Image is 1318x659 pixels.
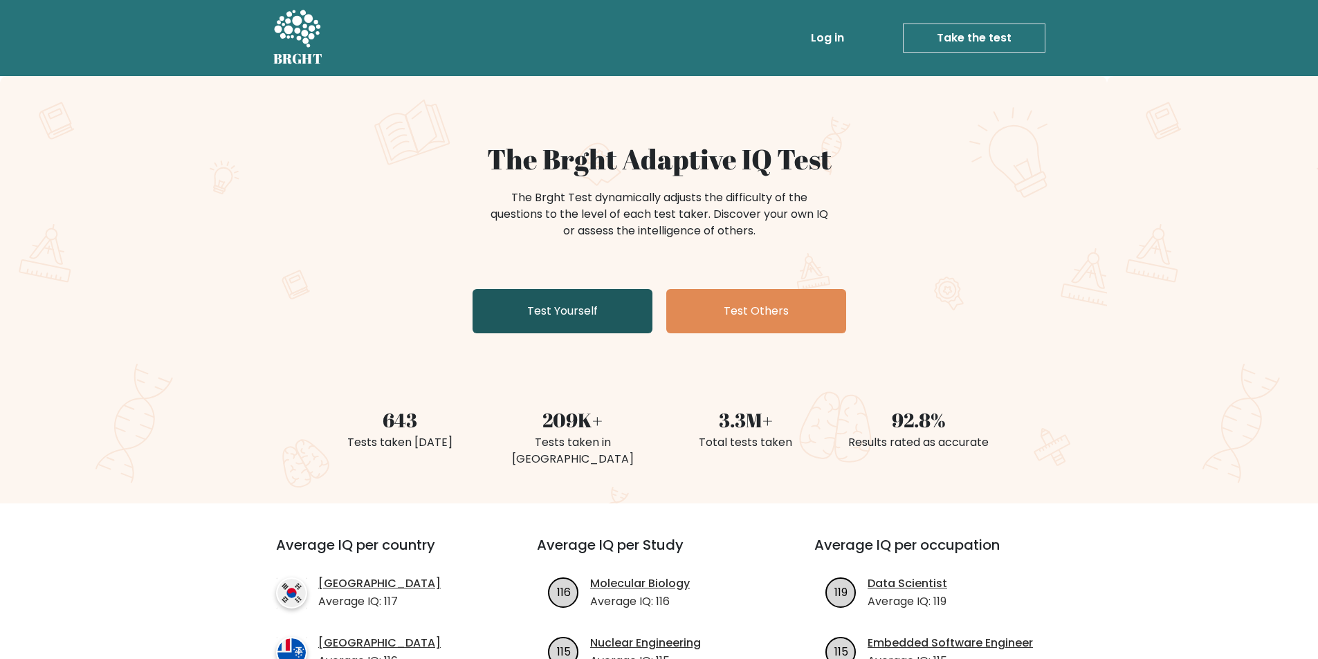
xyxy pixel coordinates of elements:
[537,537,781,570] h3: Average IQ per Study
[903,24,1045,53] a: Take the test
[841,434,997,451] div: Results rated as accurate
[495,405,651,434] div: 209K+
[273,6,323,71] a: BRGHT
[557,643,571,659] text: 115
[841,405,997,434] div: 92.8%
[668,405,824,434] div: 3.3M+
[273,50,323,67] h5: BRGHT
[868,593,947,610] p: Average IQ: 119
[473,289,652,333] a: Test Yourself
[834,584,848,600] text: 119
[868,635,1033,651] a: Embedded Software Engineer
[322,405,478,434] div: 643
[318,575,441,592] a: [GEOGRAPHIC_DATA]
[668,434,824,451] div: Total tests taken
[814,537,1059,570] h3: Average IQ per occupation
[805,24,850,52] a: Log in
[590,635,701,651] a: Nuclear Engineering
[590,575,690,592] a: Molecular Biology
[276,537,487,570] h3: Average IQ per country
[590,593,690,610] p: Average IQ: 116
[322,434,478,451] div: Tests taken [DATE]
[868,575,947,592] a: Data Scientist
[666,289,846,333] a: Test Others
[322,142,997,176] h1: The Brght Adaptive IQ Test
[495,434,651,467] div: Tests taken in [GEOGRAPHIC_DATA]
[557,584,571,600] text: 116
[318,593,441,610] p: Average IQ: 117
[486,189,832,239] div: The Brght Test dynamically adjusts the difficulty of the questions to the level of each test take...
[318,635,441,651] a: [GEOGRAPHIC_DATA]
[276,577,307,609] img: country
[834,643,848,659] text: 115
